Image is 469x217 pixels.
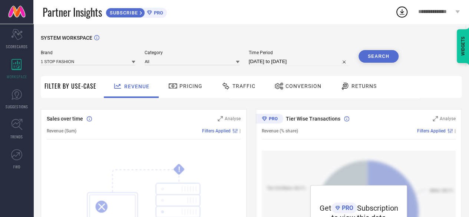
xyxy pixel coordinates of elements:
[240,128,241,134] span: |
[6,104,28,109] span: SUGGESTIONS
[395,5,409,19] div: Open download list
[202,128,231,134] span: Filters Applied
[47,128,76,134] span: Revenue (Sum)
[41,35,92,41] span: SYSTEM WORKSPACE
[455,128,456,134] span: |
[106,6,167,18] a: SUBSCRIBEPRO
[433,116,438,121] svg: Zoom
[340,204,353,211] span: PRO
[178,165,180,174] tspan: !
[43,4,102,20] span: Partner Insights
[249,57,349,66] input: Select time period
[152,10,163,16] span: PRO
[262,128,298,134] span: Revenue (% share)
[440,116,456,121] span: Analyse
[124,83,149,89] span: Revenue
[179,83,202,89] span: Pricing
[6,44,28,49] span: SCORECARDS
[13,164,20,170] span: FWD
[145,50,239,55] span: Category
[41,50,135,55] span: Brand
[320,204,331,213] span: Get
[44,82,96,91] span: Filter By Use-Case
[359,50,399,63] button: Search
[7,74,27,79] span: WORKSPACE
[285,83,321,89] span: Conversion
[218,116,223,121] svg: Zoom
[106,10,140,16] span: SUBSCRIBE
[249,50,349,55] span: Time Period
[232,83,255,89] span: Traffic
[286,116,340,122] span: Tier Wise Transactions
[417,128,446,134] span: Filters Applied
[256,114,283,125] div: Premium
[225,116,241,121] span: Analyse
[351,83,377,89] span: Returns
[10,134,23,139] span: TRENDS
[47,116,83,122] span: Sales over time
[357,204,398,213] span: Subscription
